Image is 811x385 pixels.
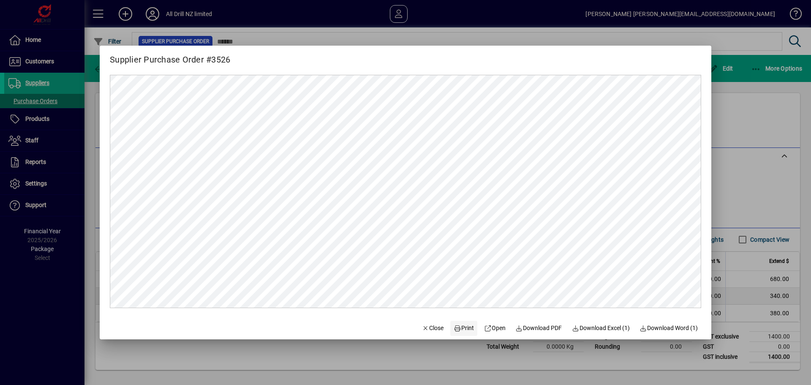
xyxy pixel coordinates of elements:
[484,324,506,333] span: Open
[569,321,633,336] button: Download Excel (1)
[516,324,562,333] span: Download PDF
[422,324,444,333] span: Close
[572,324,630,333] span: Download Excel (1)
[640,324,698,333] span: Download Word (1)
[481,321,509,336] a: Open
[450,321,477,336] button: Print
[637,321,702,336] button: Download Word (1)
[512,321,566,336] a: Download PDF
[454,324,474,333] span: Print
[419,321,447,336] button: Close
[100,46,240,66] h2: Supplier Purchase Order #3526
